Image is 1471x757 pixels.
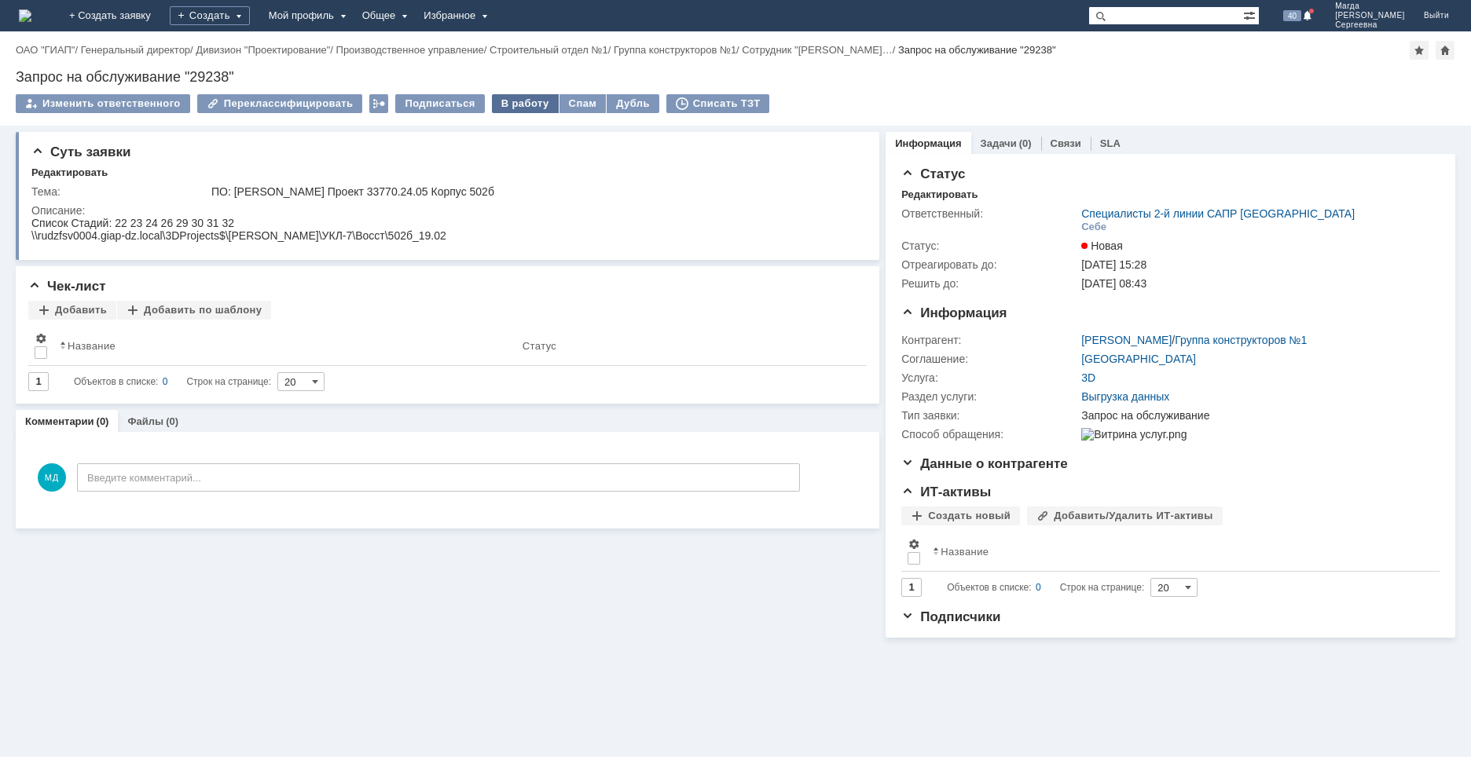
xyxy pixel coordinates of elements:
[926,532,1427,572] th: Название
[901,353,1078,365] div: Соглашение:
[1335,2,1405,11] span: Магда
[74,372,271,391] i: Строк на странице:
[170,6,250,25] div: Создать
[81,44,190,56] a: Генеральный директор
[1081,353,1196,365] a: [GEOGRAPHIC_DATA]
[1081,371,1095,384] a: 3D
[1335,20,1405,30] span: Сергеевна
[901,456,1068,471] span: Данные о контрагенте
[211,185,856,198] div: ПО: [PERSON_NAME] Проект 33770.24.05 Корпус 502б
[901,409,1078,422] div: Тип заявки:
[908,538,920,550] span: Настройки
[1081,221,1106,233] div: Себе
[31,166,108,179] div: Редактировать
[336,44,490,56] div: /
[898,44,1056,56] div: Запрос на обслуживание "29238"
[1081,207,1355,220] a: Специалисты 2-й линии САПР [GEOGRAPHIC_DATA]
[901,207,1078,220] div: Ответственный:
[901,166,965,181] span: Статус
[196,44,330,56] a: Дивизион "Проектирование"
[981,137,1017,149] a: Задачи
[1081,277,1146,290] span: [DATE] 08:43
[38,463,66,492] span: МД
[25,415,94,427] a: Комментарии
[166,415,178,427] div: (0)
[1019,137,1032,149] div: (0)
[1175,334,1307,346] a: Группа конструкторов №1
[947,582,1031,593] span: Объектов в списке:
[895,137,961,149] a: Информация
[901,277,1078,290] div: Решить до:
[336,44,484,56] a: Производственное управление
[31,144,130,159] span: Суть заявки
[901,390,1078,403] div: Раздел услуги:
[1081,258,1146,271] span: [DATE] 15:28
[31,185,208,198] div: Тема:
[490,44,608,56] a: Строительный отдел №1
[35,332,47,345] span: Настройки
[1436,41,1454,60] div: Сделать домашней страницей
[1335,11,1405,20] span: [PERSON_NAME]
[53,326,516,366] th: Название
[901,240,1078,252] div: Статус:
[901,334,1078,346] div: Контрагент:
[68,340,116,352] div: Название
[1100,137,1121,149] a: SLA
[1036,578,1041,597] div: 0
[16,44,81,56] div: /
[742,44,892,56] a: Сотрудник "[PERSON_NAME]…
[523,340,556,352] div: Статус
[74,376,158,387] span: Объектов в списке:
[614,44,742,56] div: /
[1081,409,1431,422] div: Запрос на обслуживание
[614,44,736,56] a: Группа конструкторов №1
[901,305,1007,320] span: Информация
[901,428,1078,441] div: Способ обращения:
[516,326,854,366] th: Статус
[19,9,31,22] img: logo
[901,609,1000,624] span: Подписчики
[901,371,1078,384] div: Услуга:
[1081,428,1187,441] img: Витрина услуг.png
[369,94,388,113] div: Работа с массовостью
[16,44,75,56] a: ОАО "ГИАП"
[16,69,1455,85] div: Запрос на обслуживание "29238"
[1081,390,1169,403] a: Выгрузка данных
[163,372,168,391] div: 0
[742,44,898,56] div: /
[901,188,978,201] div: Редактировать
[31,204,859,217] div: Описание:
[19,9,31,22] a: Перейти на домашнюю страницу
[1410,41,1429,60] div: Добавить в избранное
[1081,334,1172,346] a: [PERSON_NAME]
[127,415,163,427] a: Файлы
[196,44,336,56] div: /
[81,44,196,56] div: /
[901,485,991,499] span: ИТ-активы
[1243,7,1259,22] span: Расширенный поиск
[1283,10,1301,21] span: 40
[28,279,106,294] span: Чек-лист
[901,258,1078,271] div: Отреагировать до:
[1051,137,1081,149] a: Связи
[941,546,989,558] div: Название
[1081,240,1123,252] span: Новая
[947,578,1144,597] i: Строк на странице:
[490,44,614,56] div: /
[97,415,109,427] div: (0)
[1081,334,1307,346] div: /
